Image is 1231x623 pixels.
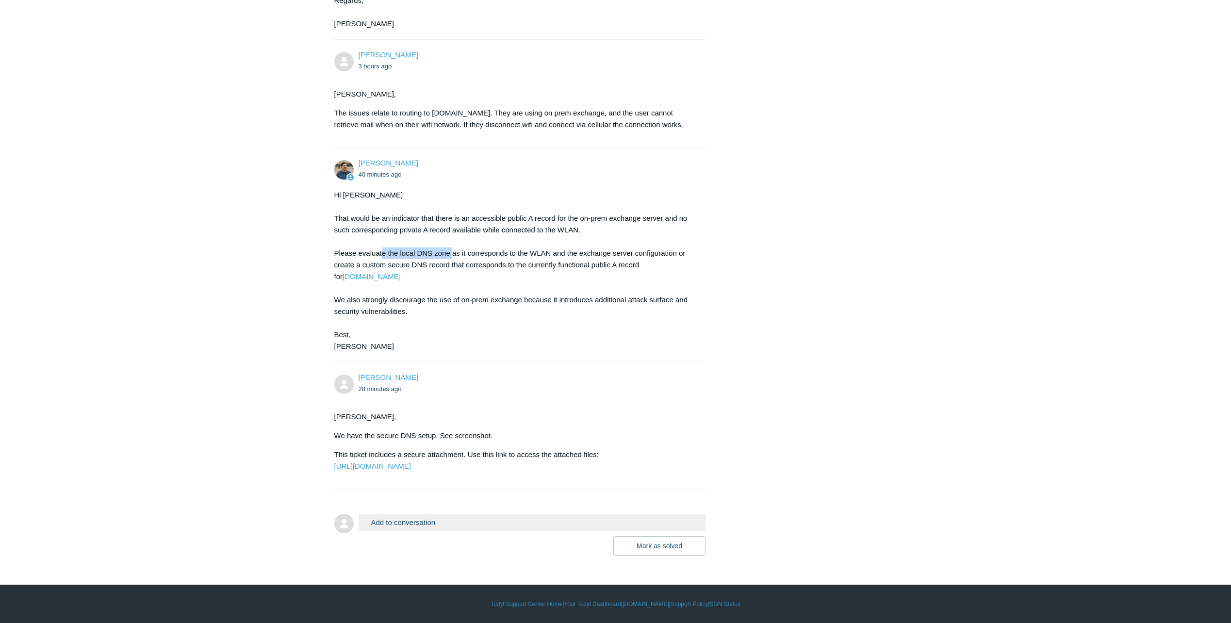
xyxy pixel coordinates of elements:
p: [PERSON_NAME], [334,88,696,100]
time: 09/03/2025, 16:47 [359,171,402,178]
a: Your Todyl Dashboard [564,600,621,608]
a: Todyl Support Center Home [491,600,562,608]
a: [DOMAIN_NAME] [623,600,669,608]
button: Add to conversation [359,514,706,531]
a: [DOMAIN_NAME] [343,272,401,280]
a: [PERSON_NAME] [359,373,418,381]
div: | | | | [334,600,897,608]
a: [URL][DOMAIN_NAME] [334,462,411,470]
span: Spencer Grissom [359,159,418,167]
button: Mark as solved [613,536,706,556]
a: Support Policy [671,600,708,608]
p: We have the secure DNS setup. See screenshot. [334,430,696,442]
a: SGN Status [710,600,740,608]
time: 09/03/2025, 16:59 [359,385,402,393]
div: Hi [PERSON_NAME] That would be an indicator that there is an accessible public A record for the o... [334,189,696,352]
p: This ticket includes a secure attachment. Use this link to access the attached files: [334,449,696,472]
time: 09/03/2025, 13:48 [359,63,392,70]
p: [PERSON_NAME], [334,411,696,423]
a: [PERSON_NAME] [359,159,418,167]
span: Nathan Sklar [359,373,418,381]
a: [PERSON_NAME] [359,50,418,59]
span: Nathan Sklar [359,50,418,59]
p: The issues relate to routing to [DOMAIN_NAME]. They are using on prem exchange, and the user cann... [334,107,696,131]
